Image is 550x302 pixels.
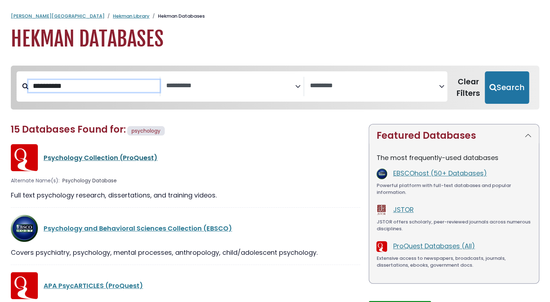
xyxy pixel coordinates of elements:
textarea: Search [166,82,295,90]
span: Psychology Database [62,177,117,185]
a: Hekman Library [113,13,150,19]
div: Powerful platform with full-text databases and popular information. [376,182,532,196]
a: EBSCOhost (50+ Databases) [393,169,487,178]
a: ProQuest Databases (All) [393,241,475,250]
a: Psychology and Behavioral Sciences Collection (EBSCO) [44,224,232,233]
textarea: Search [310,82,439,90]
div: Extensive access to newspapers, broadcasts, journals, dissertations, ebooks, government docs. [376,255,532,269]
input: Search database by title or keyword [28,80,160,92]
h1: Hekman Databases [11,27,539,51]
a: JSTOR [393,205,413,214]
nav: Search filters [11,66,539,110]
p: The most frequently-used databases [376,153,532,163]
span: Alternate Name(s): [11,177,59,185]
a: APA PsycARTICLES (ProQuest) [44,281,143,290]
button: Submit for Search Results [485,71,529,104]
div: Full text psychology research, dissertations, and training videos. [11,190,360,200]
button: Featured Databases [369,124,539,147]
span: psychology [132,127,160,134]
a: Psychology Collection (ProQuest) [44,153,158,162]
span: 15 Databases Found for: [11,123,126,136]
nav: breadcrumb [11,13,539,20]
button: Clear Filters [452,71,485,104]
div: Covers psychiatry, psychology, mental processes, anthropology, child/adolescent psychology. [11,248,360,257]
a: [PERSON_NAME][GEOGRAPHIC_DATA] [11,13,105,19]
li: Hekman Databases [150,13,205,20]
div: JSTOR offers scholarly, peer-reviewed journals across numerous disciplines. [376,218,532,232]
